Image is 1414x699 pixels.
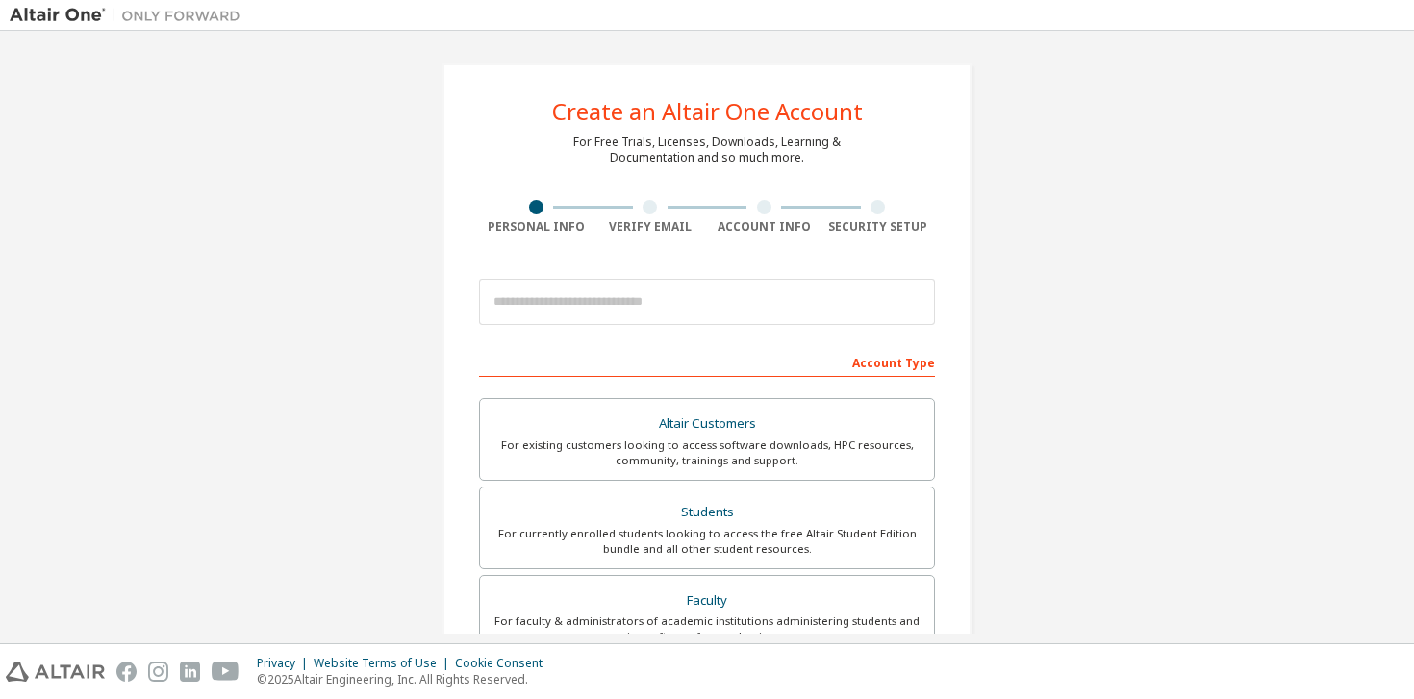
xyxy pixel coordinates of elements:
[148,662,168,682] img: instagram.svg
[479,219,593,235] div: Personal Info
[10,6,250,25] img: Altair One
[479,346,935,377] div: Account Type
[492,587,922,614] div: Faculty
[492,437,922,468] div: For existing customers looking to access software downloads, HPC resources, community, trainings ...
[257,656,314,671] div: Privacy
[257,671,554,687] p: © 2025 Altair Engineering, Inc. All Rights Reserved.
[212,662,240,682] img: youtube.svg
[6,662,105,682] img: altair_logo.svg
[552,100,863,123] div: Create an Altair One Account
[314,656,455,671] div: Website Terms of Use
[492,526,922,557] div: For currently enrolled students looking to access the free Altair Student Edition bundle and all ...
[455,656,554,671] div: Cookie Consent
[492,499,922,526] div: Students
[492,411,922,437] div: Altair Customers
[116,662,137,682] img: facebook.svg
[492,613,922,644] div: For faculty & administrators of academic institutions administering students and accessing softwa...
[707,219,821,235] div: Account Info
[593,219,708,235] div: Verify Email
[821,219,936,235] div: Security Setup
[180,662,200,682] img: linkedin.svg
[573,135,841,165] div: For Free Trials, Licenses, Downloads, Learning & Documentation and so much more.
